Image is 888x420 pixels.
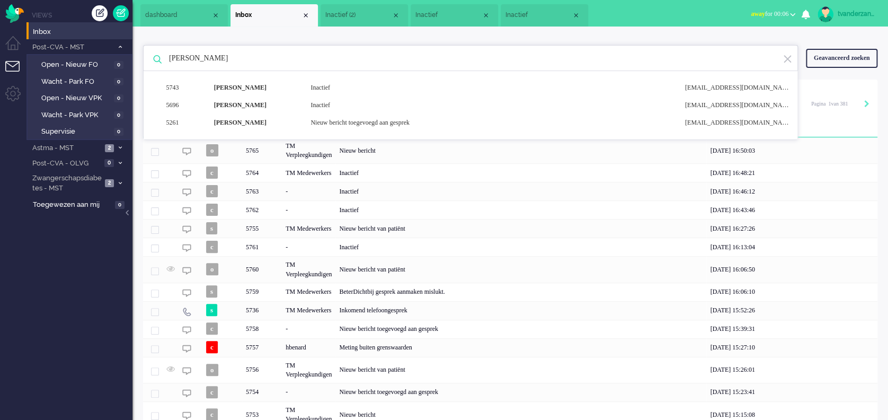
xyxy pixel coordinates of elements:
span: for 00:06 [751,10,788,17]
div: Nieuw bericht toegevoegd aan gesprek [335,320,706,338]
span: Supervisie [41,127,111,137]
div: Close tab [392,11,400,20]
div: 5755 [143,219,877,238]
div: 5758 [143,320,877,338]
span: away [751,10,765,17]
span: o [206,144,218,156]
span: s [206,285,217,297]
li: View [230,4,318,27]
div: TM Medewerkers [282,219,335,238]
div: Nieuw bericht van patiënt [335,357,706,383]
div: TM Verpleegkundigen [282,357,335,383]
a: Inbox [31,25,132,37]
span: Post-CVA - OLVG [31,159,101,169]
img: ic_chat_grey.svg [182,366,191,375]
div: 5758 [242,320,282,338]
div: [DATE] 15:39:31 [706,320,877,338]
span: Inactief [415,11,482,20]
div: 5756 [143,357,877,383]
a: Omnidesk [5,7,24,15]
div: TM Medewerkers [282,283,335,301]
li: Views [32,11,132,20]
div: Inactief [335,200,706,219]
button: awayfor 00:06 [744,6,802,22]
img: ic_telephone_grey.svg [182,307,191,316]
div: 5760 [242,256,282,282]
li: Dashboard [140,4,228,27]
a: Open - Nieuw FO 0 [31,58,131,70]
div: [DATE] 16:50:03 [706,137,877,163]
input: Page [825,100,831,108]
div: BeterDichtbij gesprek aanmaken mislukt. [335,283,706,301]
a: Supervisie 0 [31,125,131,137]
div: Nieuw bericht [335,137,706,163]
span: o [206,263,218,275]
img: ic_chat_grey.svg [182,188,191,197]
span: s [206,304,217,316]
div: Nieuw bericht van patiënt [335,219,706,238]
span: Open - Nieuw FO [41,60,111,70]
img: ic_chat_grey.svg [182,169,191,178]
div: Close tab [301,11,310,20]
img: ic_chat_grey.svg [182,411,191,420]
span: c [206,167,218,179]
span: Post-CVA - MST [31,42,113,52]
div: 5763 [242,182,282,200]
div: 5760 [143,256,877,282]
div: 5736 [143,301,877,320]
div: Nieuw bericht toegevoegd aan gesprek [303,118,677,127]
div: - [282,320,335,338]
div: 5761 [143,238,877,256]
div: TM Medewerkers [282,301,335,320]
span: Wacht - Park FO [41,77,111,87]
div: 5261 [161,118,206,127]
div: Close tab [482,11,490,20]
div: TM Verpleegkundigen [282,137,335,163]
span: 0 [104,159,114,167]
span: Zwangerschapsdiabetes - MST [31,173,102,193]
div: [DATE] 15:23:41 [706,383,877,401]
div: 5761 [242,238,282,256]
a: Wacht - Park VPK 0 [31,109,131,120]
span: Inactief [505,11,572,20]
div: [DATE] 15:52:26 [706,301,877,320]
img: ic_chat_grey.svg [182,389,191,398]
span: 0 [114,61,123,69]
img: ic_chat_grey.svg [182,266,191,275]
span: Inactief (2) [325,11,392,20]
span: Inbox [33,27,132,37]
div: Nieuw bericht toegevoegd aan gesprek [335,383,706,401]
span: 2 [105,179,114,187]
div: [DATE] 15:26:01 [706,357,877,383]
span: s [206,222,217,234]
div: 5765 [143,137,877,163]
img: avatar [818,6,833,22]
img: flow_omnibird.svg [5,4,24,23]
div: 5755 [242,219,282,238]
div: [DATE] 16:13:04 [706,238,877,256]
li: Tickets menu [5,61,29,85]
input: Zoek: ticket ID, patiëntnaam, klant ID, inhoud, titel, adres [161,46,783,71]
li: Admin menu [5,86,29,110]
div: Close tab [572,11,580,20]
div: [DATE] 15:27:10 [706,338,877,357]
b: [PERSON_NAME] [214,119,267,126]
span: Wacht - Park VPK [41,110,111,120]
div: 5763 [143,182,877,200]
img: ic_chat_grey.svg [182,206,191,215]
span: 0 [114,128,123,136]
span: c [206,341,218,353]
span: Inbox [235,11,301,20]
a: Quick Ticket [113,5,129,21]
span: Toegewezen aan mij [33,200,112,210]
div: Geavanceerd zoeken [806,49,877,67]
div: [DATE] 16:43:46 [706,200,877,219]
span: c [206,241,218,253]
div: - [282,182,335,200]
a: Open - Nieuw VPK 0 [31,92,131,103]
div: Inactief [335,238,706,256]
li: Dashboard menu [5,36,29,60]
div: Inactief [335,163,706,182]
div: 5762 [143,200,877,219]
div: 5764 [143,163,877,182]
